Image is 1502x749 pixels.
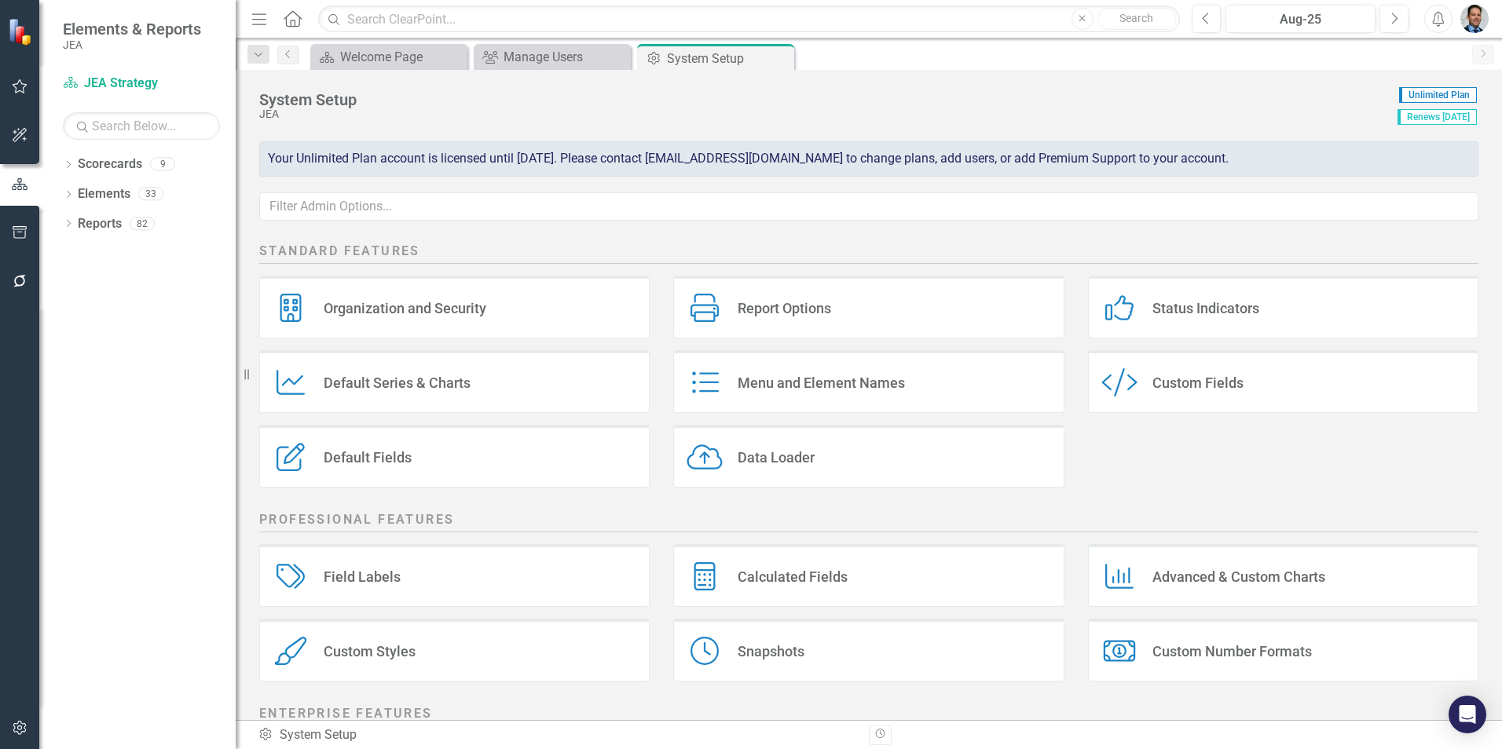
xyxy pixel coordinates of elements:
[259,705,1478,726] h2: Enterprise Features
[324,448,412,466] div: Default Fields
[504,47,627,67] div: Manage Users
[1152,642,1312,660] div: Custom Number Formats
[78,185,130,203] a: Elements
[324,642,416,660] div: Custom Styles
[130,217,155,230] div: 82
[63,20,201,38] span: Elements & Reports
[318,5,1180,33] input: Search ClearPoint...
[259,91,1390,108] div: System Setup
[259,511,1478,532] h2: Professional Features
[324,374,471,392] div: Default Series & Charts
[738,642,804,660] div: Snapshots
[8,18,35,46] img: ClearPoint Strategy
[1152,374,1244,392] div: Custom Fields
[667,49,790,68] div: System Setup
[314,47,463,67] a: Welcome Page
[259,108,1390,120] div: JEA
[63,112,220,140] input: Search Below...
[1398,109,1477,125] span: Renews [DATE]
[738,448,815,466] div: Data Loader
[738,299,831,317] div: Report Options
[1119,12,1153,24] span: Search
[259,141,1478,177] div: Your Unlimited Plan account is licensed until [DATE]. Please contact [EMAIL_ADDRESS][DOMAIN_NAME]...
[738,568,848,586] div: Calculated Fields
[324,299,486,317] div: Organization and Security
[1231,10,1370,29] div: Aug-25
[478,47,627,67] a: Manage Users
[138,188,163,201] div: 33
[340,47,463,67] div: Welcome Page
[1460,5,1489,33] img: Christopher Barrett
[738,374,905,392] div: Menu and Element Names
[150,158,175,171] div: 9
[1152,299,1259,317] div: Status Indicators
[78,215,122,233] a: Reports
[63,38,201,51] small: JEA
[258,726,857,744] div: System Setup
[324,568,401,586] div: Field Labels
[1097,8,1176,30] button: Search
[1399,87,1477,103] span: Unlimited Plan
[259,243,1478,264] h2: Standard Features
[63,75,220,93] a: JEA Strategy
[78,155,142,174] a: Scorecards
[1449,696,1486,733] div: Open Intercom Messenger
[1152,568,1325,586] div: Advanced & Custom Charts
[259,192,1478,221] input: Filter Admin Options...
[1225,5,1376,33] button: Aug-25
